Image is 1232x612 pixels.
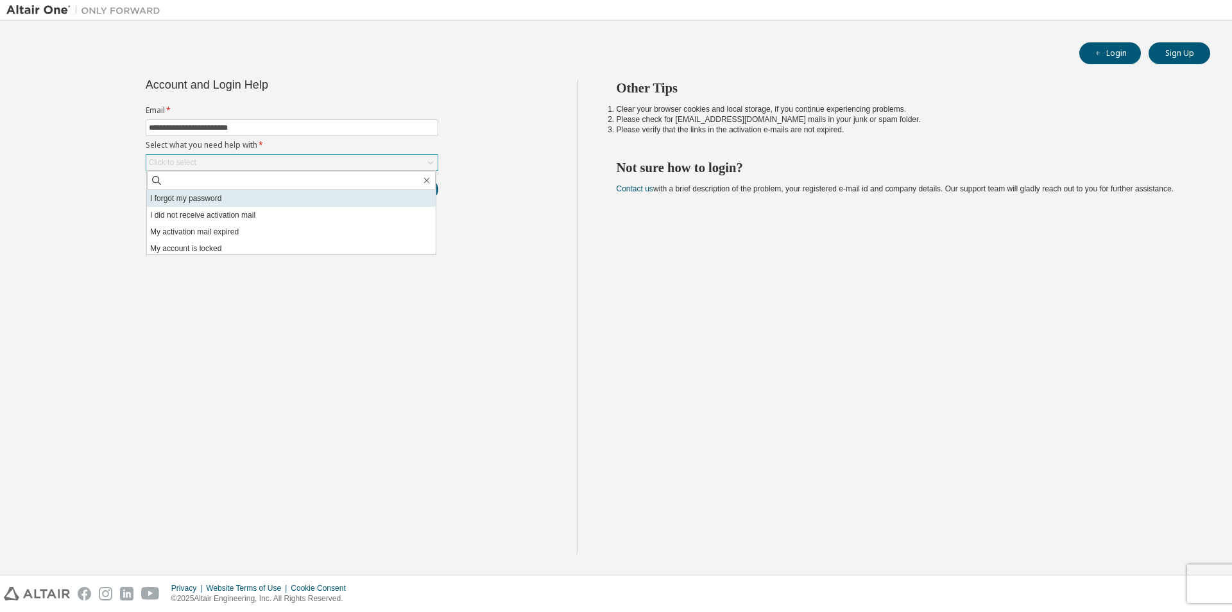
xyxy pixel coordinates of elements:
[206,583,291,593] div: Website Terms of Use
[149,157,196,168] div: Click to select
[617,114,1188,125] li: Please check for [EMAIL_ADDRESS][DOMAIN_NAME] mails in your junk or spam folder.
[171,593,354,604] p: © 2025 Altair Engineering, Inc. All Rights Reserved.
[120,587,133,600] img: linkedin.svg
[146,155,438,170] div: Click to select
[617,104,1188,114] li: Clear your browser cookies and local storage, if you continue experiencing problems.
[1079,42,1141,64] button: Login
[147,190,436,207] li: I forgot my password
[617,80,1188,96] h2: Other Tips
[617,184,653,193] a: Contact us
[141,587,160,600] img: youtube.svg
[291,583,353,593] div: Cookie Consent
[146,80,380,90] div: Account and Login Help
[6,4,167,17] img: Altair One
[146,140,438,150] label: Select what you need help with
[4,587,70,600] img: altair_logo.svg
[146,105,438,116] label: Email
[78,587,91,600] img: facebook.svg
[617,184,1174,193] span: with a brief description of the problem, your registered e-mail id and company details. Our suppo...
[617,159,1188,176] h2: Not sure how to login?
[1149,42,1210,64] button: Sign Up
[617,125,1188,135] li: Please verify that the links in the activation e-mails are not expired.
[99,587,112,600] img: instagram.svg
[171,583,206,593] div: Privacy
